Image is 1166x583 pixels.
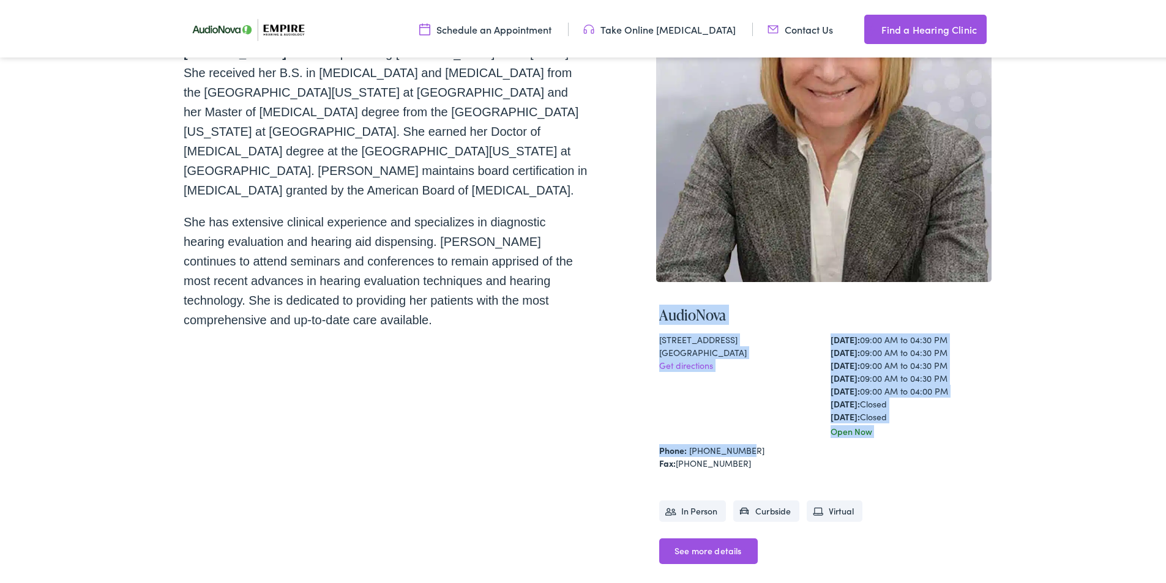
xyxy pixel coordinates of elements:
[659,455,988,467] div: [PHONE_NUMBER]
[184,210,588,327] p: She has extensive clinical experience and specializes in diagnostic hearing evaluation and hearin...
[659,331,817,344] div: [STREET_ADDRESS]
[659,344,817,357] div: [GEOGRAPHIC_DATA]
[831,357,860,369] strong: [DATE]:
[583,20,736,34] a: Take Online [MEDICAL_DATA]
[659,304,988,322] h4: AudioNova
[768,20,779,34] img: utility icon
[831,344,860,356] strong: [DATE]:
[864,12,987,42] a: Find a Hearing Clinic
[659,357,713,369] a: Get directions
[864,20,875,34] img: utility icon
[419,20,551,34] a: Schedule an Appointment
[807,498,862,519] li: Virtual
[831,331,988,421] div: 09:00 AM to 04:30 PM 09:00 AM to 04:30 PM 09:00 AM to 04:30 PM 09:00 AM to 04:30 PM 09:00 AM to 0...
[831,382,860,395] strong: [DATE]:
[659,498,726,519] li: In Person
[659,455,676,467] strong: Fax:
[659,536,758,562] a: See more details
[831,395,860,407] strong: [DATE]:
[831,423,988,436] div: Open Now
[419,20,430,34] img: utility icon
[733,498,799,519] li: Curbside
[689,442,764,454] a: [PHONE_NUMBER]
[583,20,594,34] img: utility icon
[184,41,588,198] p: has been practicing [MEDICAL_DATA] since [DATE]. She received her B.S. in [MEDICAL_DATA] and [MED...
[831,369,860,382] strong: [DATE]:
[659,442,687,454] strong: Phone:
[831,408,860,420] strong: [DATE]:
[831,331,860,343] strong: [DATE]:
[768,20,833,34] a: Contact Us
